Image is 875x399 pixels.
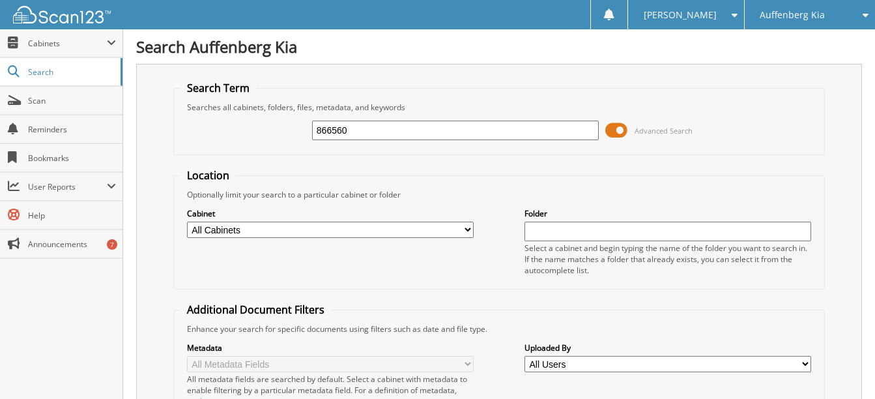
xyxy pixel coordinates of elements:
[28,239,116,250] span: Announcements
[524,208,811,219] label: Folder
[28,66,114,78] span: Search
[180,323,818,334] div: Enhance your search for specific documents using filters such as date and file type.
[28,124,116,135] span: Reminders
[136,36,862,57] h1: Search Auffenberg Kia
[760,11,825,19] span: Auffenberg Kia
[28,38,107,49] span: Cabinets
[180,303,331,317] legend: Additional Document Filters
[644,11,717,19] span: [PERSON_NAME]
[187,342,474,353] label: Metadata
[107,239,117,250] div: 7
[635,126,693,136] span: Advanced Search
[28,210,116,221] span: Help
[180,81,256,95] legend: Search Term
[28,153,116,164] span: Bookmarks
[180,168,236,183] legend: Location
[524,243,811,276] div: Select a cabinet and begin typing the name of the folder you want to search in. If the name match...
[180,102,818,113] div: Searches all cabinets, folders, files, metadata, and keywords
[13,6,111,23] img: scan123-logo-white.svg
[524,342,811,353] label: Uploaded By
[187,208,474,219] label: Cabinet
[28,181,107,192] span: User Reports
[180,189,818,200] div: Optionally limit your search to a particular cabinet or folder
[28,95,116,106] span: Scan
